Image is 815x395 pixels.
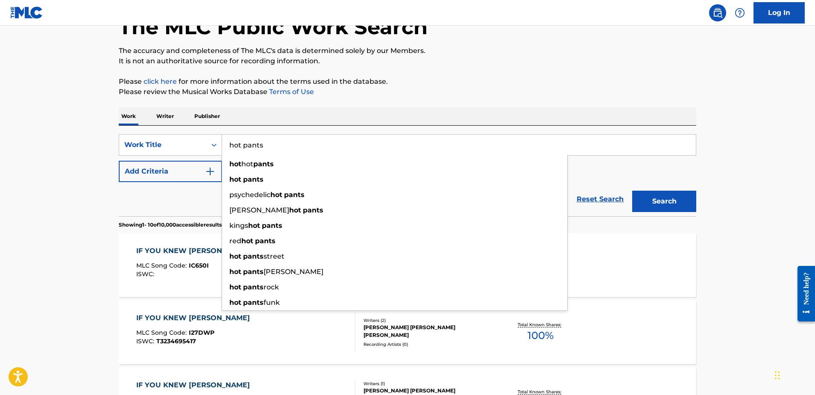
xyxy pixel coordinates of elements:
strong: hot [229,283,241,291]
div: Writers ( 2 ) [364,317,493,324]
span: street [264,252,284,260]
span: [PERSON_NAME] [229,206,289,214]
span: MLC Song Code : [136,262,189,269]
img: 9d2ae6d4665cec9f34b9.svg [205,166,215,177]
p: Writer [154,107,176,125]
div: Drag [775,363,780,388]
button: Add Criteria [119,161,222,182]
div: [PERSON_NAME] [PERSON_NAME] [364,387,493,395]
span: hot [241,160,253,168]
span: funk [264,298,280,307]
strong: hot [229,298,241,307]
p: Work [119,107,138,125]
a: IF YOU KNEW [PERSON_NAME]MLC Song Code:IC650IISWC:Writers (2)[PERSON_NAME], [PERSON_NAME]Recordin... [119,233,696,297]
div: Recording Artists ( 0 ) [364,341,493,348]
p: Please for more information about the terms used in the database. [119,77,696,87]
strong: hot [229,175,241,183]
strong: pants [243,298,264,307]
h1: The MLC Public Work Search [119,14,428,40]
div: [PERSON_NAME] [PERSON_NAME] [PERSON_NAME] [364,324,493,339]
strong: pants [243,283,264,291]
a: IF YOU KNEW [PERSON_NAME]MLC Song Code:I27DWPISWC:T3234695417Writers (2)[PERSON_NAME] [PERSON_NAM... [119,300,696,364]
strong: hot [270,191,282,199]
img: MLC Logo [10,6,43,19]
div: Writers ( 1 ) [364,380,493,387]
strong: pants [243,252,264,260]
strong: pants [255,237,276,245]
div: IF YOU KNEW [PERSON_NAME] [136,380,254,390]
strong: pants [243,175,264,183]
strong: hot [229,160,241,168]
strong: hot [289,206,301,214]
span: kings [229,221,248,230]
div: IF YOU KNEW [PERSON_NAME] [136,313,254,323]
span: red [229,237,241,245]
div: IF YOU KNEW [PERSON_NAME] [136,246,254,256]
form: Search Form [119,134,696,216]
strong: pants [303,206,323,214]
span: psychedelic [229,191,270,199]
span: I27DWP [189,329,214,336]
strong: hot [248,221,260,230]
p: The accuracy and completeness of The MLC's data is determined solely by our Members. [119,46,696,56]
p: Total Known Shares: [518,321,563,328]
img: help [735,8,745,18]
span: [PERSON_NAME] [264,268,323,276]
span: IC650I [189,262,209,269]
p: Total Known Shares: [518,389,563,395]
strong: pants [262,221,282,230]
span: 100 % [528,328,554,343]
span: ISWC : [136,337,156,345]
strong: hot [241,237,253,245]
p: Please review the Musical Works Database [119,87,696,97]
strong: hot [229,252,241,260]
p: It is not an authoritative source for recording information. [119,56,696,66]
div: Help [731,4,748,21]
strong: pants [284,191,305,199]
strong: pants [243,268,264,276]
span: MLC Song Code : [136,329,189,336]
strong: pants [253,160,274,168]
span: ISWC : [136,270,156,278]
p: Showing 1 - 10 of 10,000 accessible results (Total 1,154,121 ) [119,221,260,229]
strong: hot [229,268,241,276]
div: Work Title [124,140,201,150]
a: click here [144,77,177,85]
iframe: Chat Widget [772,354,815,395]
a: Reset Search [572,190,628,209]
span: T3234695417 [156,337,196,345]
img: search [712,8,723,18]
button: Search [632,191,696,212]
span: rock [264,283,279,291]
a: Log In [753,2,805,24]
iframe: Resource Center [791,257,815,330]
p: Publisher [192,107,223,125]
a: Public Search [709,4,726,21]
a: Terms of Use [267,88,314,96]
